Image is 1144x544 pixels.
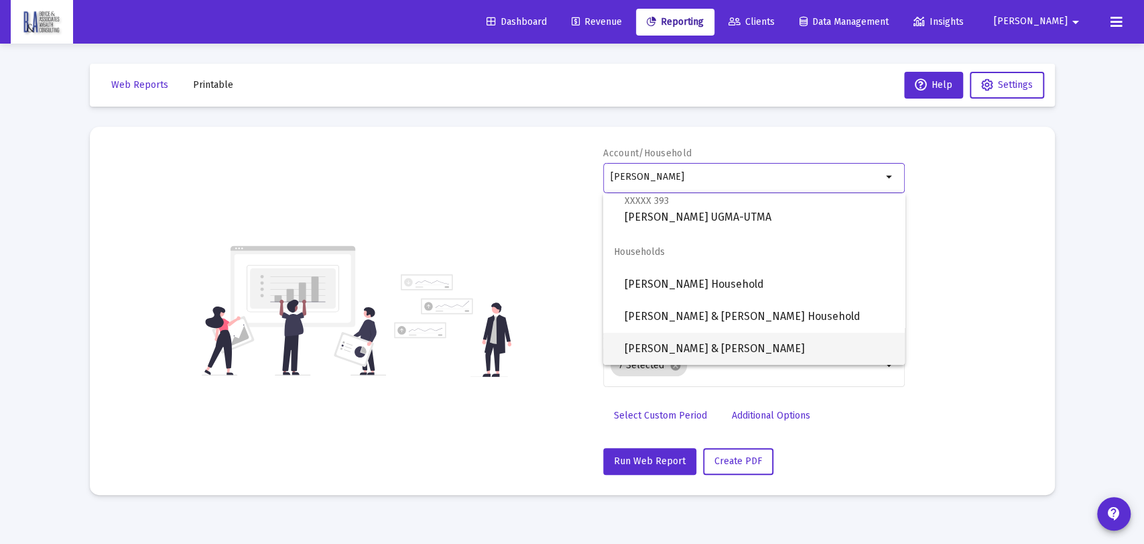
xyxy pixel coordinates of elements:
[789,9,899,36] a: Data Management
[21,9,63,36] img: Dashboard
[718,9,785,36] a: Clients
[101,72,179,99] button: Web Reports
[882,358,898,374] mat-icon: arrow_drop_down
[994,16,1068,28] span: [PERSON_NAME]
[603,448,696,475] button: Run Web Report
[614,410,707,421] span: Select Custom Period
[978,8,1100,35] button: [PERSON_NAME]
[903,9,974,36] a: Insights
[636,9,714,36] a: Reporting
[111,79,168,91] span: Web Reports
[603,236,905,268] span: Households
[603,148,692,159] label: Account/Household
[625,193,894,225] span: [PERSON_NAME] UGMA-UTMA
[193,79,233,91] span: Printable
[625,268,894,301] span: [PERSON_NAME] Household
[970,72,1044,99] button: Settings
[882,169,898,185] mat-icon: arrow_drop_down
[998,79,1033,91] span: Settings
[728,16,775,28] span: Clients
[611,172,882,182] input: Search or select an account or household
[732,410,810,421] span: Additional Options
[614,455,686,467] span: Run Web Report
[182,72,244,99] button: Printable
[625,301,894,333] span: [PERSON_NAME] & [PERSON_NAME] Household
[1106,506,1122,522] mat-icon: contact_support
[487,16,547,28] span: Dashboard
[670,360,682,372] mat-icon: cancel
[703,448,773,475] button: Create PDF
[913,16,964,28] span: Insights
[625,195,669,207] span: XXXXX 393
[625,333,894,365] span: [PERSON_NAME] & [PERSON_NAME]
[611,355,687,376] mat-chip: 7 Selected
[572,16,622,28] span: Revenue
[647,16,704,28] span: Reporting
[904,72,963,99] button: Help
[1068,9,1084,36] mat-icon: arrow_drop_down
[611,352,882,379] mat-chip-list: Selection
[202,244,386,377] img: reporting
[800,16,889,28] span: Data Management
[714,455,762,467] span: Create PDF
[394,274,511,377] img: reporting-alt
[915,79,952,91] span: Help
[476,9,558,36] a: Dashboard
[561,9,633,36] a: Revenue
